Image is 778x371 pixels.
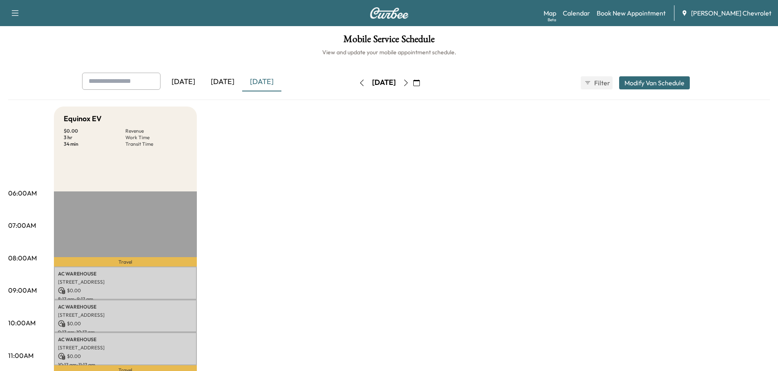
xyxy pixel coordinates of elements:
h1: Mobile Service Schedule [8,34,770,48]
a: Calendar [563,8,590,18]
p: 06:00AM [8,188,37,198]
p: 08:00AM [8,253,37,263]
p: 9:17 am - 10:17 am [58,329,193,335]
a: MapBeta [544,8,556,18]
p: AC WAREHOUSE [58,336,193,343]
div: [DATE] [164,73,203,91]
p: 10:17 am - 11:17 am [58,362,193,368]
a: Book New Appointment [597,8,666,18]
p: 8:17 am - 9:17 am [58,296,193,302]
p: 09:00AM [8,285,37,295]
p: AC WAREHOUSE [58,271,193,277]
p: [STREET_ADDRESS] [58,344,193,351]
p: 11:00AM [8,351,33,360]
p: 3 hr [64,134,125,141]
p: [STREET_ADDRESS] [58,279,193,285]
p: $ 0.00 [58,287,193,294]
p: Work Time [125,134,187,141]
p: $ 0.00 [64,128,125,134]
div: Beta [548,17,556,23]
p: Revenue [125,128,187,134]
div: [DATE] [203,73,242,91]
p: Transit Time [125,141,187,147]
p: $ 0.00 [58,353,193,360]
h6: View and update your mobile appointment schedule. [8,48,770,56]
p: 34 min [64,141,125,147]
h5: Equinox EV [64,113,102,124]
button: Modify Van Schedule [619,76,690,89]
p: $ 0.00 [58,320,193,327]
p: AC WAREHOUSE [58,304,193,310]
div: [DATE] [372,78,396,88]
button: Filter [581,76,613,89]
p: [STREET_ADDRESS] [58,312,193,318]
div: [DATE] [242,73,281,91]
span: [PERSON_NAME] Chevrolet [691,8,771,18]
p: 07:00AM [8,220,36,230]
img: Curbee Logo [370,7,409,19]
p: Travel [54,257,197,267]
p: 10:00AM [8,318,36,328]
span: Filter [594,78,609,88]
